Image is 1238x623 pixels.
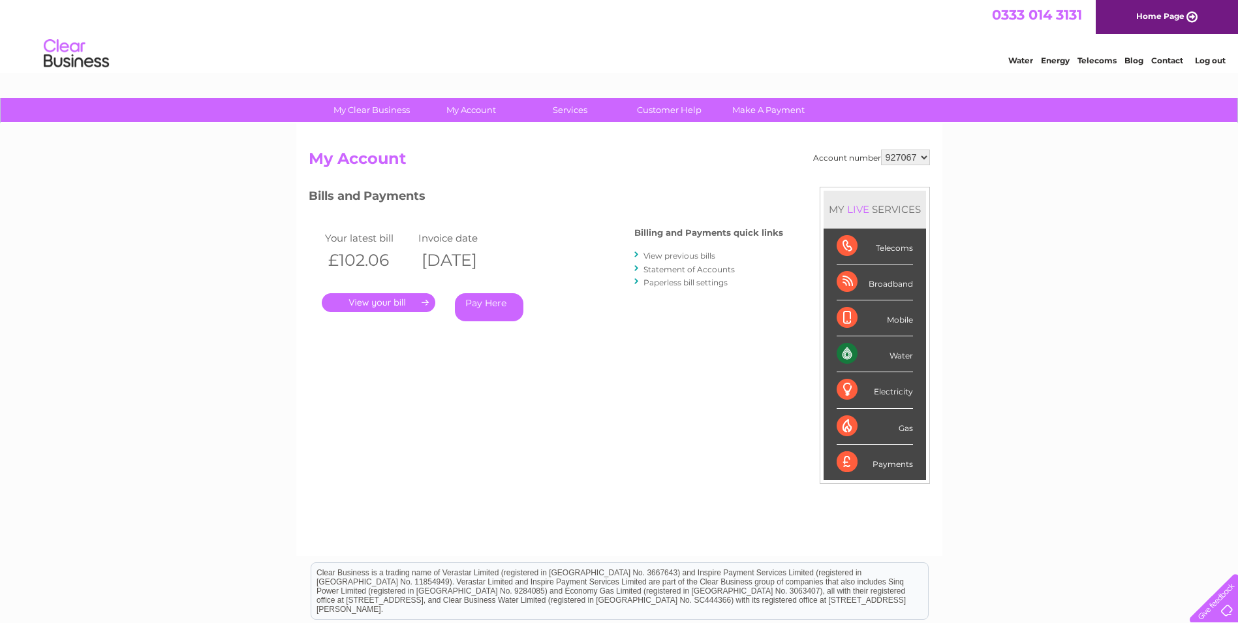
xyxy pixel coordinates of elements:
[455,293,523,321] a: Pay Here
[1008,56,1033,65] a: Water
[322,229,416,247] td: Your latest bill
[311,7,928,63] div: Clear Business is a trading name of Verastar Limited (registered in [GEOGRAPHIC_DATA] No. 3667643...
[417,98,525,122] a: My Account
[837,229,913,264] div: Telecoms
[813,150,930,165] div: Account number
[634,228,783,238] h4: Billing and Payments quick links
[1077,56,1117,65] a: Telecoms
[837,300,913,336] div: Mobile
[516,98,624,122] a: Services
[837,264,913,300] div: Broadband
[1124,56,1143,65] a: Blog
[322,293,435,312] a: .
[318,98,426,122] a: My Clear Business
[322,247,416,274] th: £102.06
[992,7,1082,23] a: 0333 014 3131
[643,251,715,261] a: View previous bills
[615,98,723,122] a: Customer Help
[824,191,926,228] div: MY SERVICES
[415,247,509,274] th: [DATE]
[837,445,913,480] div: Payments
[415,229,509,247] td: Invoice date
[837,409,913,445] div: Gas
[837,372,913,408] div: Electricity
[1151,56,1183,65] a: Contact
[309,150,930,174] h2: My Account
[643,278,728,287] a: Paperless bill settings
[1041,56,1070,65] a: Energy
[837,336,913,372] div: Water
[715,98,822,122] a: Make A Payment
[643,264,735,274] a: Statement of Accounts
[844,203,872,216] div: LIVE
[43,34,110,74] img: logo.png
[309,187,783,210] h3: Bills and Payments
[1195,56,1226,65] a: Log out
